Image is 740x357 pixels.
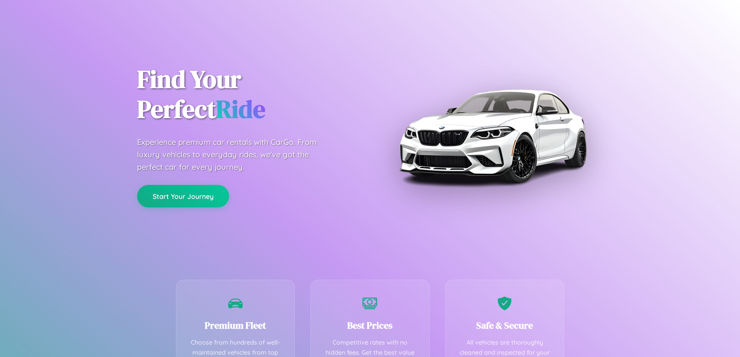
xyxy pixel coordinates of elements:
[188,319,283,332] h3: Premium Fleet
[137,185,229,207] button: Start Your Journey
[137,64,359,124] h1: Find Your Perfect
[457,319,552,332] h3: Safe & Secure
[322,319,418,332] h3: Best Prices
[137,136,331,173] p: Experience premium car rentals with CarGo. From luxury vehicles to everyday rides, we've got the ...
[216,92,265,126] span: Ride
[395,39,590,233] img: Premium BMW car rental vehicle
